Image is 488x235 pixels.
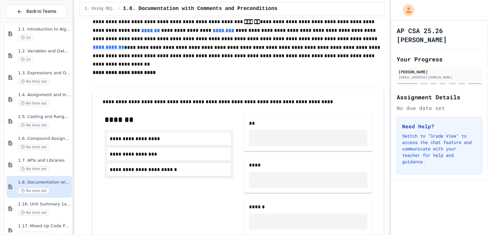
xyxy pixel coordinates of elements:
[18,27,71,32] span: 1.1. Introduction to Algorithms, Programming, and Compilers
[402,122,477,130] h3: Need Help?
[18,202,71,207] span: 1.16. Unit Summary 1a (1.1-1.6)
[399,75,480,80] div: [EMAIL_ADDRESS][DOMAIN_NAME]
[18,158,71,163] span: 1.7. APIs and Libraries
[85,6,115,11] span: 1. Using Objects and Methods
[18,188,50,194] span: No time set
[18,210,50,216] span: No time set
[18,78,50,85] span: No time set
[18,57,33,63] span: 1h
[18,92,71,98] span: 1.4. Assignment and Input
[397,26,482,44] h1: AP CSA 25.26 [PERSON_NAME]
[18,35,33,41] span: 1h
[397,104,482,112] div: No due date set
[397,55,482,64] h2: Your Progress
[402,133,477,165] p: Switch to "Grade View" to access the chat feature and communicate with your teacher for help and ...
[18,114,71,120] span: 1.5. Casting and Ranges of Values
[123,5,278,13] span: 1.8. Documentation with Comments and Preconditions
[18,70,71,76] span: 1.3. Expressions and Output [New]
[399,69,480,75] div: [PERSON_NAME]
[18,100,50,106] span: No time set
[18,166,50,172] span: No time set
[396,3,416,17] div: My Account
[26,8,56,15] span: Back to Teams
[18,144,50,150] span: No time set
[6,5,67,18] button: Back to Teams
[18,223,71,229] span: 1.17. Mixed Up Code Practice 1.1-1.6
[397,93,482,102] h2: Assignment Details
[18,136,71,141] span: 1.6. Compound Assignment Operators
[18,180,71,185] span: 1.8. Documentation with Comments and Preconditions
[118,6,120,11] span: /
[18,122,50,128] span: No time set
[18,49,71,54] span: 1.2. Variables and Data Types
